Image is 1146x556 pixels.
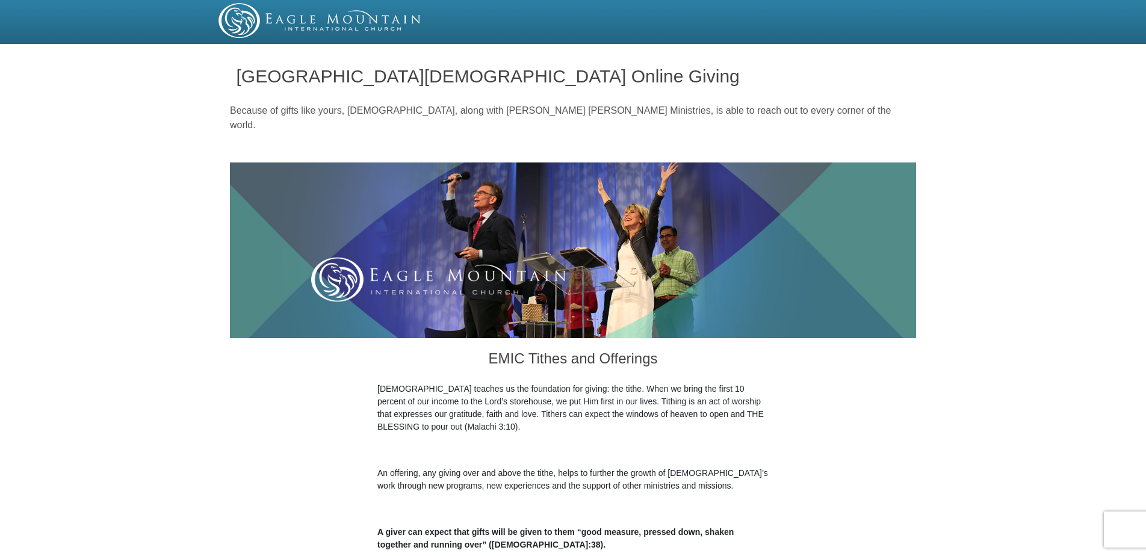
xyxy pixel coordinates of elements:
img: EMIC [218,3,422,38]
p: An offering, any giving over and above the tithe, helps to further the growth of [DEMOGRAPHIC_DAT... [377,467,769,492]
h1: [GEOGRAPHIC_DATA][DEMOGRAPHIC_DATA] Online Giving [237,66,910,86]
p: Because of gifts like yours, [DEMOGRAPHIC_DATA], along with [PERSON_NAME] [PERSON_NAME] Ministrie... [230,103,916,132]
b: A giver can expect that gifts will be given to them “good measure, pressed down, shaken together ... [377,527,734,549]
h3: EMIC Tithes and Offerings [377,338,769,383]
p: [DEMOGRAPHIC_DATA] teaches us the foundation for giving: the tithe. When we bring the first 10 pe... [377,383,769,433]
